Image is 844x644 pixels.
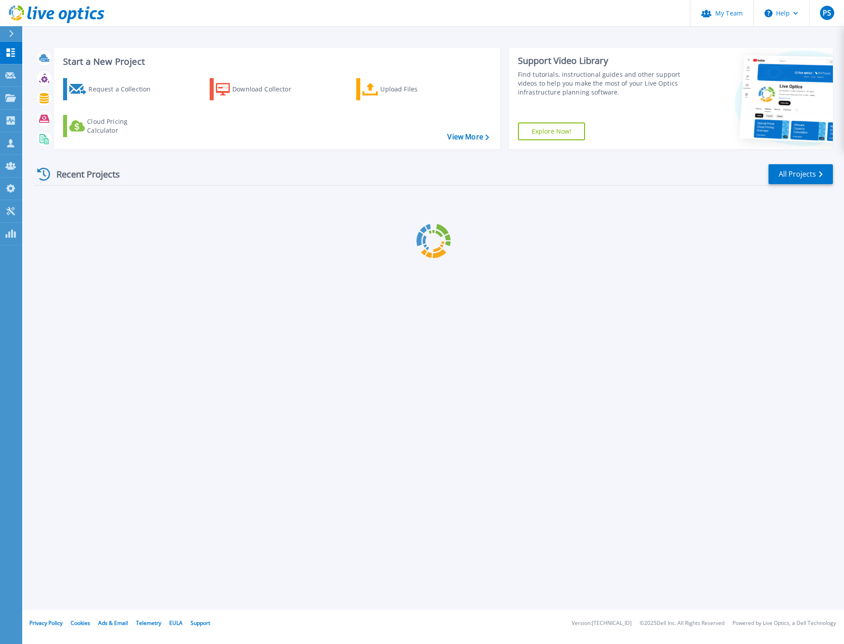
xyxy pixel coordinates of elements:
[71,619,90,627] a: Cookies
[63,78,162,100] a: Request a Collection
[87,117,158,135] div: Cloud Pricing Calculator
[518,55,683,67] div: Support Video Library
[768,164,833,184] a: All Projects
[733,620,836,626] li: Powered by Live Optics, a Dell Technology
[29,619,63,627] a: Privacy Policy
[518,122,585,140] a: Explore Now!
[191,619,210,627] a: Support
[34,163,132,185] div: Recent Projects
[232,80,303,98] div: Download Collector
[447,133,489,141] a: View More
[98,619,128,627] a: Ads & Email
[136,619,161,627] a: Telemetry
[823,9,831,16] span: PS
[356,78,455,100] a: Upload Files
[169,619,183,627] a: EULA
[640,620,725,626] li: © 2025 Dell Inc. All Rights Reserved
[63,115,162,137] a: Cloud Pricing Calculator
[63,57,489,67] h3: Start a New Project
[572,620,632,626] li: Version: [TECHNICAL_ID]
[380,80,451,98] div: Upload Files
[210,78,309,100] a: Download Collector
[518,70,683,97] div: Find tutorials, instructional guides and other support videos to help you make the most of your L...
[88,80,159,98] div: Request a Collection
